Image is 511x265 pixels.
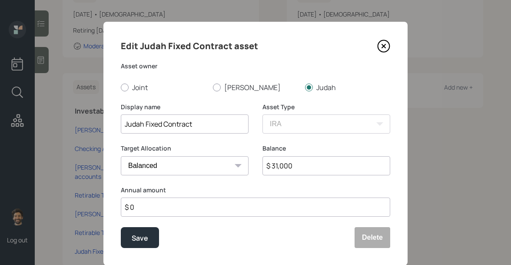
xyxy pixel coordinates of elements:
[262,144,390,153] label: Balance
[121,62,390,70] label: Asset owner
[132,232,148,244] div: Save
[262,103,390,111] label: Asset Type
[121,39,258,53] h4: Edit Judah Fixed Contract asset
[121,103,249,111] label: Display name
[355,227,390,248] button: Delete
[305,83,390,92] label: Judah
[121,186,390,195] label: Annual amount
[121,83,206,92] label: Joint
[213,83,298,92] label: [PERSON_NAME]
[121,227,159,248] button: Save
[121,144,249,153] label: Target Allocation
